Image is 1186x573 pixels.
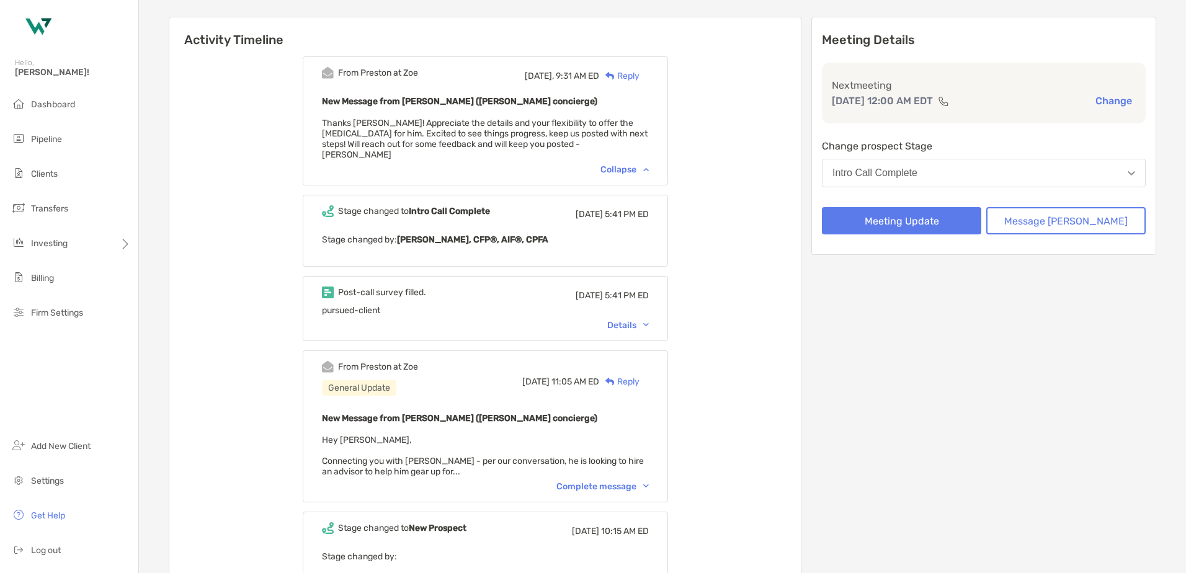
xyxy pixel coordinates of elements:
[605,209,649,220] span: 5:41 PM ED
[643,484,649,488] img: Chevron icon
[11,438,26,453] img: add_new_client icon
[522,376,550,387] span: [DATE]
[409,523,466,533] b: New Prospect
[822,32,1146,48] p: Meeting Details
[322,435,644,477] span: Hey [PERSON_NAME], Connecting you with [PERSON_NAME] - per our conversation, he is looking to hir...
[322,232,649,247] p: Stage changed by:
[551,376,599,387] span: 11:05 AM ED
[322,205,334,217] img: Event icon
[31,169,58,179] span: Clients
[599,375,640,388] div: Reply
[11,542,26,557] img: logout icon
[600,164,649,175] div: Collapse
[605,378,615,386] img: Reply icon
[832,167,917,179] div: Intro Call Complete
[601,526,649,536] span: 10:15 AM ED
[31,441,91,451] span: Add New Client
[15,5,60,50] img: Zoe Logo
[599,69,640,82] div: Reply
[11,473,26,487] img: settings icon
[11,166,26,180] img: clients icon
[31,308,83,318] span: Firm Settings
[576,209,603,220] span: [DATE]
[15,67,131,78] span: [PERSON_NAME]!
[322,361,334,373] img: Event icon
[338,287,426,298] div: Post-call survey filled.
[11,96,26,111] img: dashboard icon
[169,17,801,47] h6: Activity Timeline
[11,507,26,522] img: get-help icon
[1128,171,1135,175] img: Open dropdown arrow
[822,207,981,234] button: Meeting Update
[11,200,26,215] img: transfers icon
[338,206,490,216] div: Stage changed to
[338,362,418,372] div: From Preston at Zoe
[338,523,466,533] div: Stage changed to
[31,273,54,283] span: Billing
[11,270,26,285] img: billing icon
[322,96,597,107] b: New Message from [PERSON_NAME] ([PERSON_NAME] concierge)
[822,138,1146,154] p: Change prospect Stage
[31,510,65,521] span: Get Help
[322,380,396,396] div: General Update
[31,476,64,486] span: Settings
[11,131,26,146] img: pipeline icon
[607,320,649,331] div: Details
[832,78,1136,93] p: Next meeting
[605,72,615,80] img: Reply icon
[986,207,1146,234] button: Message [PERSON_NAME]
[572,526,599,536] span: [DATE]
[322,549,649,564] p: Stage changed by:
[338,68,418,78] div: From Preston at Zoe
[643,323,649,327] img: Chevron icon
[322,413,597,424] b: New Message from [PERSON_NAME] ([PERSON_NAME] concierge)
[11,235,26,250] img: investing icon
[31,134,62,144] span: Pipeline
[643,167,649,171] img: Chevron icon
[822,159,1146,187] button: Intro Call Complete
[31,99,75,110] span: Dashboard
[605,290,649,301] span: 5:41 PM ED
[397,234,548,245] b: [PERSON_NAME], CFP®, AIF®, CPFA
[31,203,68,214] span: Transfers
[11,304,26,319] img: firm-settings icon
[31,545,61,556] span: Log out
[322,67,334,79] img: Event icon
[322,286,334,298] img: Event icon
[556,71,599,81] span: 9:31 AM ED
[31,238,68,249] span: Investing
[576,290,603,301] span: [DATE]
[322,118,648,160] span: Thanks [PERSON_NAME]! Appreciate the details and your flexibility to offer the [MEDICAL_DATA] for...
[525,71,554,81] span: [DATE],
[409,206,490,216] b: Intro Call Complete
[556,481,649,492] div: Complete message
[938,96,949,106] img: communication type
[832,93,933,109] p: [DATE] 12:00 AM EDT
[1092,94,1136,107] button: Change
[322,305,380,316] span: pursued-client
[322,522,334,534] img: Event icon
